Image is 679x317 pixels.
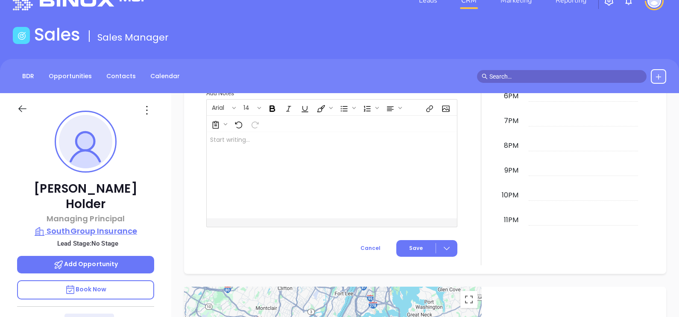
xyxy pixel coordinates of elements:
div: 9pm [503,165,520,176]
p: Managing Principal [17,213,154,224]
span: Book Now [65,285,107,294]
span: Insert Image [437,100,453,115]
span: Surveys [207,117,229,131]
span: Add Opportunity [53,260,118,268]
a: Calendar [145,69,185,83]
button: Save [396,240,457,257]
p: Lead Stage: No Stage [21,238,154,249]
button: Arial [208,100,231,115]
span: Align [382,100,404,115]
span: Sales Manager [97,31,169,44]
span: Fill color or set the text color [313,100,335,115]
div: 7pm [502,116,520,126]
span: Cancel [360,244,380,252]
div: 10pm [500,190,520,200]
a: SouthGroup Insurance [17,225,154,237]
span: Font family [207,100,238,115]
a: Contacts [101,69,141,83]
button: Cancel [345,240,396,257]
span: Undo [230,117,246,131]
span: Insert Unordered List [336,100,358,115]
span: Save [409,244,423,252]
div: 11pm [502,215,520,225]
span: Italic [280,100,296,115]
img: profile-user [59,115,112,168]
span: Insert link [421,100,436,115]
h1: Sales [34,24,80,45]
input: Search… [489,72,642,81]
span: Bold [264,100,279,115]
span: Font size [239,100,263,115]
span: search [482,73,488,79]
div: 8pm [502,141,520,151]
span: Insert Ordered List [359,100,381,115]
span: Redo [246,117,262,131]
span: 14 [239,103,254,109]
a: BDR [17,69,39,83]
p: [PERSON_NAME] Holder [17,181,154,212]
a: Opportunities [44,69,97,83]
span: Underline [296,100,312,115]
button: 14 [239,100,256,115]
p: Add Notes [206,88,457,98]
button: Toggle fullscreen view [460,291,477,308]
div: 6pm [502,91,520,101]
span: Arial [208,103,228,109]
